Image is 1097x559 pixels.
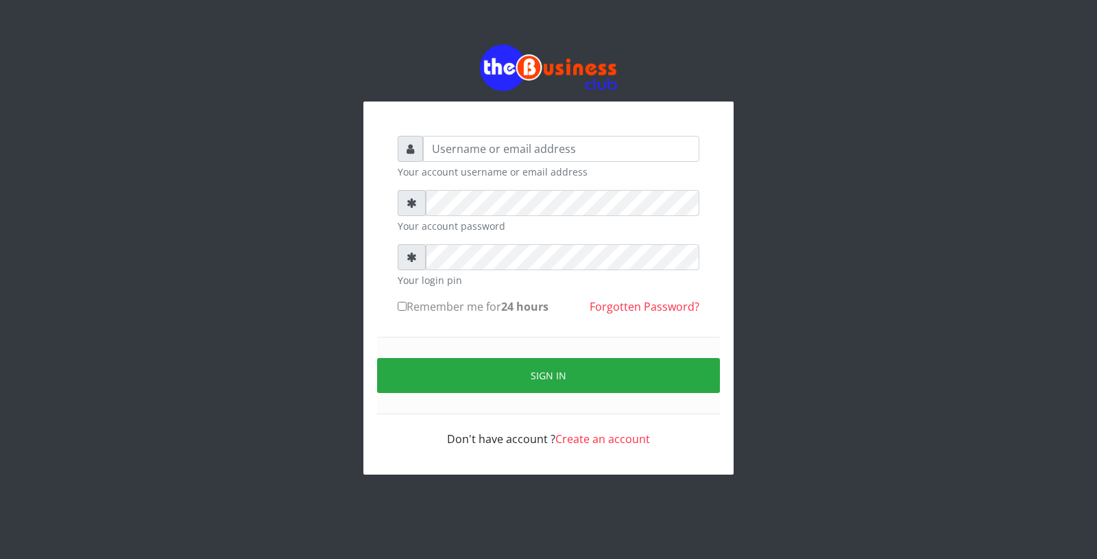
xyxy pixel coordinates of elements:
[398,298,548,315] label: Remember me for
[398,165,699,179] small: Your account username or email address
[398,414,699,447] div: Don't have account ?
[398,273,699,287] small: Your login pin
[398,302,407,311] input: Remember me for24 hours
[501,299,548,314] b: 24 hours
[423,136,699,162] input: Username or email address
[590,299,699,314] a: Forgotten Password?
[555,431,650,447] a: Create an account
[398,219,699,233] small: Your account password
[377,358,720,393] button: Sign in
